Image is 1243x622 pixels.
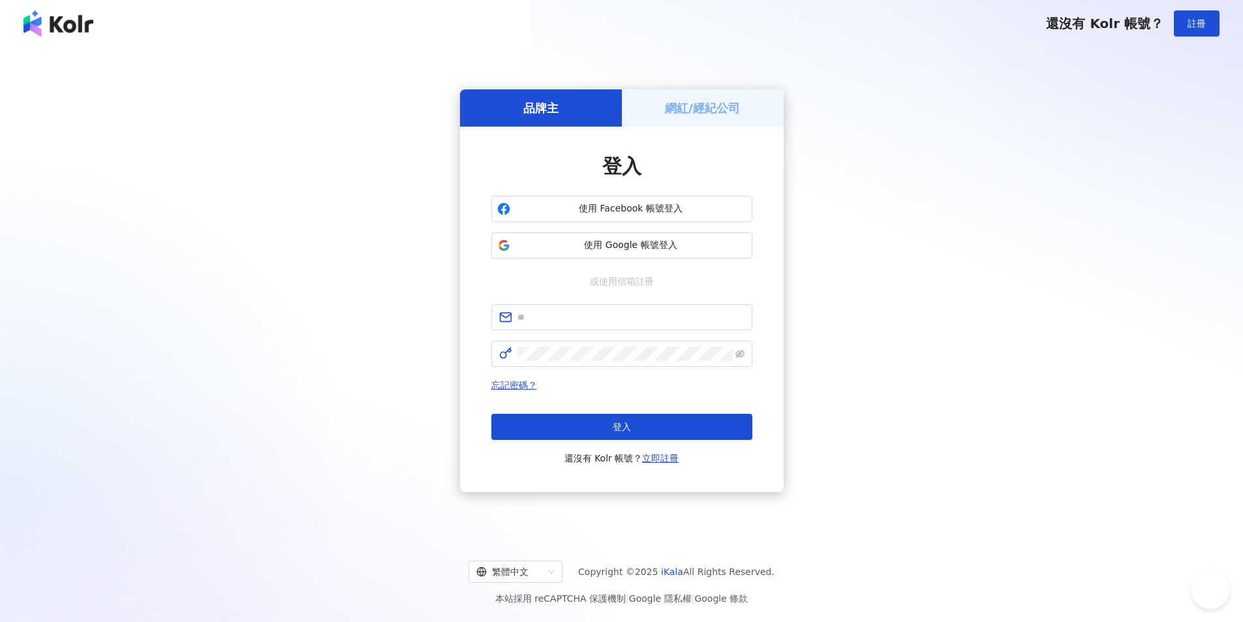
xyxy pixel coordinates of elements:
[629,593,692,604] a: Google 隱私權
[495,591,748,606] span: 本站採用 reCAPTCHA 保護機制
[515,202,746,215] span: 使用 Facebook 帳號登入
[626,593,629,604] span: |
[491,380,537,390] a: 忘記密碼？
[476,561,543,582] div: 繁體中文
[613,422,631,432] span: 登入
[735,349,744,358] span: eye-invisible
[602,155,641,178] span: 登入
[23,10,93,37] img: logo
[578,564,775,580] span: Copyright © 2025 All Rights Reserved.
[1191,570,1230,609] iframe: Help Scout Beacon - Open
[692,593,695,604] span: |
[491,196,752,222] button: 使用 Facebook 帳號登入
[491,414,752,440] button: 登入
[515,239,746,252] span: 使用 Google 帳號登入
[523,100,559,116] h5: 品牌主
[581,274,663,288] span: 或使用信箱註冊
[665,100,740,116] h5: 網紅/經紀公司
[661,567,683,577] a: iKala
[694,593,748,604] a: Google 條款
[1174,10,1220,37] button: 註冊
[642,453,679,463] a: 立即註冊
[1188,18,1206,29] span: 註冊
[1046,16,1163,31] span: 還沒有 Kolr 帳號？
[564,450,679,466] span: 還沒有 Kolr 帳號？
[491,232,752,258] button: 使用 Google 帳號登入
